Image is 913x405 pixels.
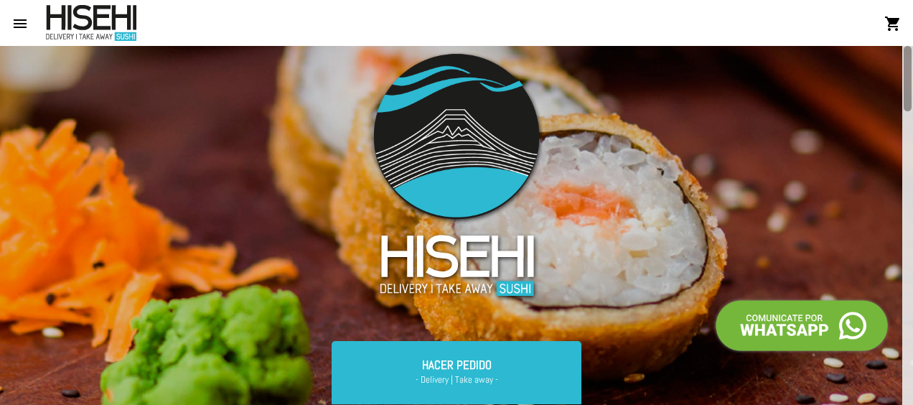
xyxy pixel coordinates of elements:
img: call-whatsapp.png [712,297,891,355]
mat-icon: menu [11,15,29,32]
mat-icon: shopping_cart [884,15,902,32]
span: - Delivery | Take away - [349,373,564,387]
img: logo-slider3.png [359,38,554,312]
a: Hacer Pedido [332,341,581,404]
